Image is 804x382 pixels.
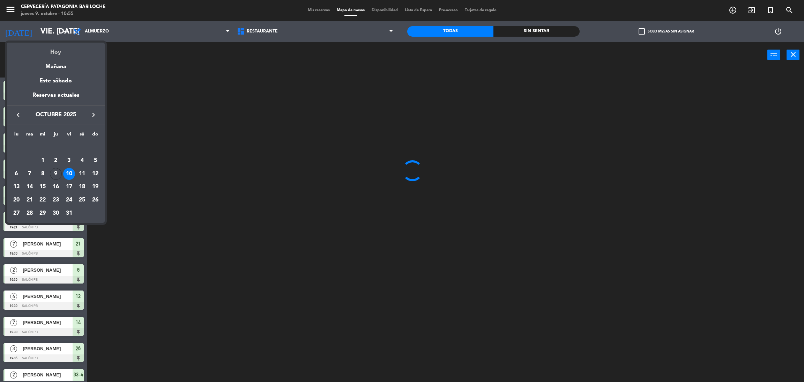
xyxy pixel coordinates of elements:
[62,130,76,141] th: viernes
[24,168,36,180] div: 7
[76,167,89,181] td: 11 de octubre de 2025
[89,180,102,193] td: 19 de octubre de 2025
[37,194,49,206] div: 22
[37,181,49,193] div: 15
[10,193,23,207] td: 20 de octubre de 2025
[23,167,36,181] td: 7 de octubre de 2025
[50,181,62,193] div: 16
[89,167,102,181] td: 12 de octubre de 2025
[50,168,62,180] div: 9
[10,141,102,154] td: OCT.
[7,71,105,91] div: Este sábado
[36,130,49,141] th: miércoles
[76,180,89,193] td: 18 de octubre de 2025
[24,181,36,193] div: 14
[24,194,36,206] div: 21
[37,207,49,219] div: 29
[7,91,105,105] div: Reservas actuales
[36,207,49,220] td: 29 de octubre de 2025
[14,111,22,119] i: keyboard_arrow_left
[49,130,62,141] th: jueves
[63,155,75,167] div: 3
[89,193,102,207] td: 26 de octubre de 2025
[63,194,75,206] div: 24
[89,154,102,167] td: 5 de octubre de 2025
[49,180,62,193] td: 16 de octubre de 2025
[62,154,76,167] td: 3 de octubre de 2025
[10,168,22,180] div: 6
[62,180,76,193] td: 17 de octubre de 2025
[76,181,88,193] div: 18
[10,207,22,219] div: 27
[24,207,36,219] div: 28
[10,130,23,141] th: lunes
[12,110,24,119] button: keyboard_arrow_left
[89,155,101,167] div: 5
[24,110,87,119] span: octubre 2025
[87,110,100,119] button: keyboard_arrow_right
[76,154,89,167] td: 4 de octubre de 2025
[7,43,105,57] div: Hoy
[10,167,23,181] td: 6 de octubre de 2025
[50,194,62,206] div: 23
[23,180,36,193] td: 14 de octubre de 2025
[23,193,36,207] td: 21 de octubre de 2025
[62,207,76,220] td: 31 de octubre de 2025
[50,155,62,167] div: 2
[62,167,76,181] td: 10 de octubre de 2025
[37,155,49,167] div: 1
[49,167,62,181] td: 9 de octubre de 2025
[36,193,49,207] td: 22 de octubre de 2025
[89,168,101,180] div: 12
[50,207,62,219] div: 30
[49,193,62,207] td: 23 de octubre de 2025
[63,168,75,180] div: 10
[76,168,88,180] div: 11
[49,154,62,167] td: 2 de octubre de 2025
[36,180,49,193] td: 15 de octubre de 2025
[63,207,75,219] div: 31
[36,154,49,167] td: 1 de octubre de 2025
[36,167,49,181] td: 8 de octubre de 2025
[63,181,75,193] div: 17
[89,181,101,193] div: 19
[10,207,23,220] td: 27 de octubre de 2025
[10,181,22,193] div: 13
[89,194,101,206] div: 26
[89,130,102,141] th: domingo
[76,155,88,167] div: 4
[10,194,22,206] div: 20
[49,207,62,220] td: 30 de octubre de 2025
[89,111,98,119] i: keyboard_arrow_right
[76,194,88,206] div: 25
[62,193,76,207] td: 24 de octubre de 2025
[23,207,36,220] td: 28 de octubre de 2025
[37,168,49,180] div: 8
[10,180,23,193] td: 13 de octubre de 2025
[76,193,89,207] td: 25 de octubre de 2025
[23,130,36,141] th: martes
[76,130,89,141] th: sábado
[7,57,105,71] div: Mañana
